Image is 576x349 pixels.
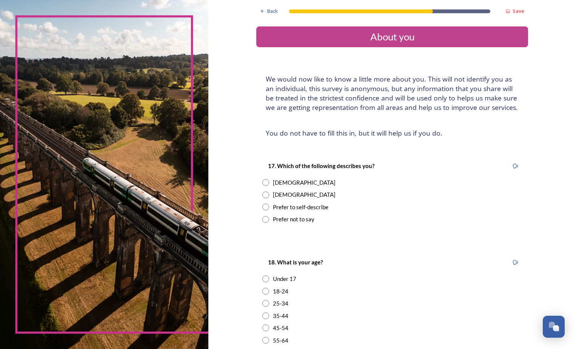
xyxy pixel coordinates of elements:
div: Prefer not to say [273,215,314,224]
div: 25-34 [273,299,288,308]
div: 35-44 [273,312,288,320]
strong: 17. Which of the following describes you? [268,162,374,169]
h4: You do not have to fill this in, but it will help us if you do. [266,128,519,138]
div: [DEMOGRAPHIC_DATA] [273,178,336,187]
strong: 18. What is your age? [268,259,323,266]
div: 55-64 [273,336,288,345]
button: Open Chat [543,316,565,338]
span: Back [267,8,278,15]
strong: Save [513,8,524,14]
div: About you [259,29,525,44]
div: 18-24 [273,287,288,296]
div: Prefer to self-describe [273,203,328,212]
h4: We would now like to know a little more about you. This will not identify you as an individual, t... [266,74,519,112]
div: 45-54 [273,324,288,332]
div: [DEMOGRAPHIC_DATA] [273,190,336,199]
div: Under 17 [273,275,296,283]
